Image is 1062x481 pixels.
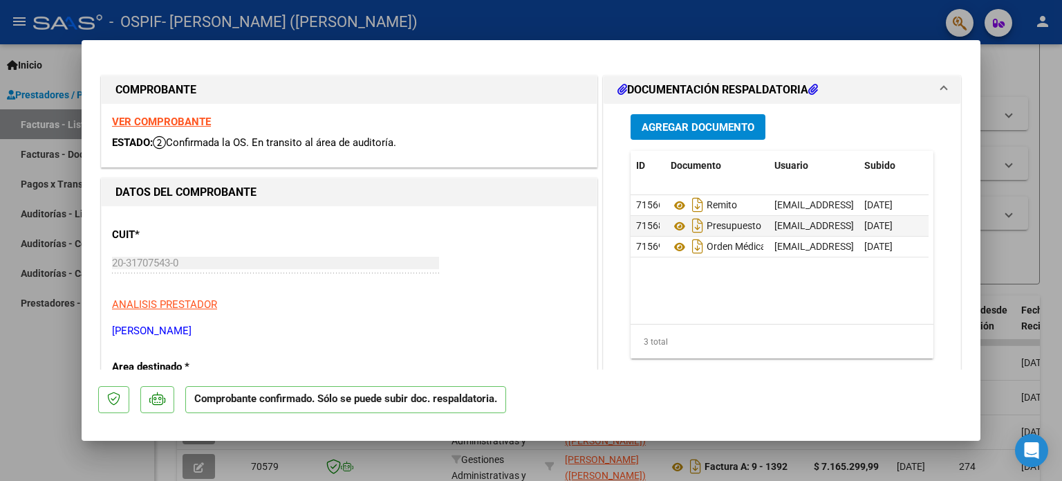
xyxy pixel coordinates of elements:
span: Confirmada la OS. En transito al área de auditoría. [153,136,396,149]
div: 3 total [631,325,933,359]
p: [PERSON_NAME] [112,323,586,339]
span: [DATE] [864,220,893,231]
span: [DATE] [864,241,893,252]
datatable-header-cell: Acción [928,151,997,181]
datatable-header-cell: Usuario [769,151,859,181]
strong: DATOS DEL COMPROBANTE [115,185,257,199]
span: Orden Médica [671,242,766,253]
p: Area destinado * [112,359,254,375]
span: 71566 [636,199,664,210]
h1: DOCUMENTACIÓN RESPALDATORIA [617,82,818,98]
span: [EMAIL_ADDRESS][DOMAIN_NAME] - [PERSON_NAME] [774,241,1009,252]
p: Comprobante confirmado. Sólo se puede subir doc. respaldatoria. [185,386,506,413]
datatable-header-cell: Documento [665,151,769,181]
span: ESTADO: [112,136,153,149]
span: 71569 [636,241,664,252]
span: [EMAIL_ADDRESS][DOMAIN_NAME] - [PERSON_NAME] [774,220,1009,231]
button: Agregar Documento [631,114,765,140]
span: Subido [864,160,895,171]
strong: COMPROBANTE [115,83,196,96]
span: Usuario [774,160,808,171]
span: [EMAIL_ADDRESS][DOMAIN_NAME] - [PERSON_NAME] [774,199,1009,210]
span: Documento [671,160,721,171]
span: Presupuesto Autorizado [671,221,811,232]
span: ID [636,160,645,171]
i: Descargar documento [689,215,707,237]
mat-expansion-panel-header: DOCUMENTACIÓN RESPALDATORIA [604,76,960,104]
i: Descargar documento [689,194,707,216]
div: Open Intercom Messenger [1015,434,1048,467]
span: 71568 [636,220,664,231]
a: VER COMPROBANTE [112,116,211,128]
span: [DATE] [864,199,893,210]
p: CUIT [112,227,254,243]
datatable-header-cell: ID [631,151,665,181]
i: Descargar documento [689,235,707,257]
span: ANALISIS PRESTADOR [112,298,217,311]
div: DOCUMENTACIÓN RESPALDATORIA [604,104,960,391]
span: Agregar Documento [642,121,754,134]
datatable-header-cell: Subido [859,151,928,181]
span: Remito [671,200,737,211]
